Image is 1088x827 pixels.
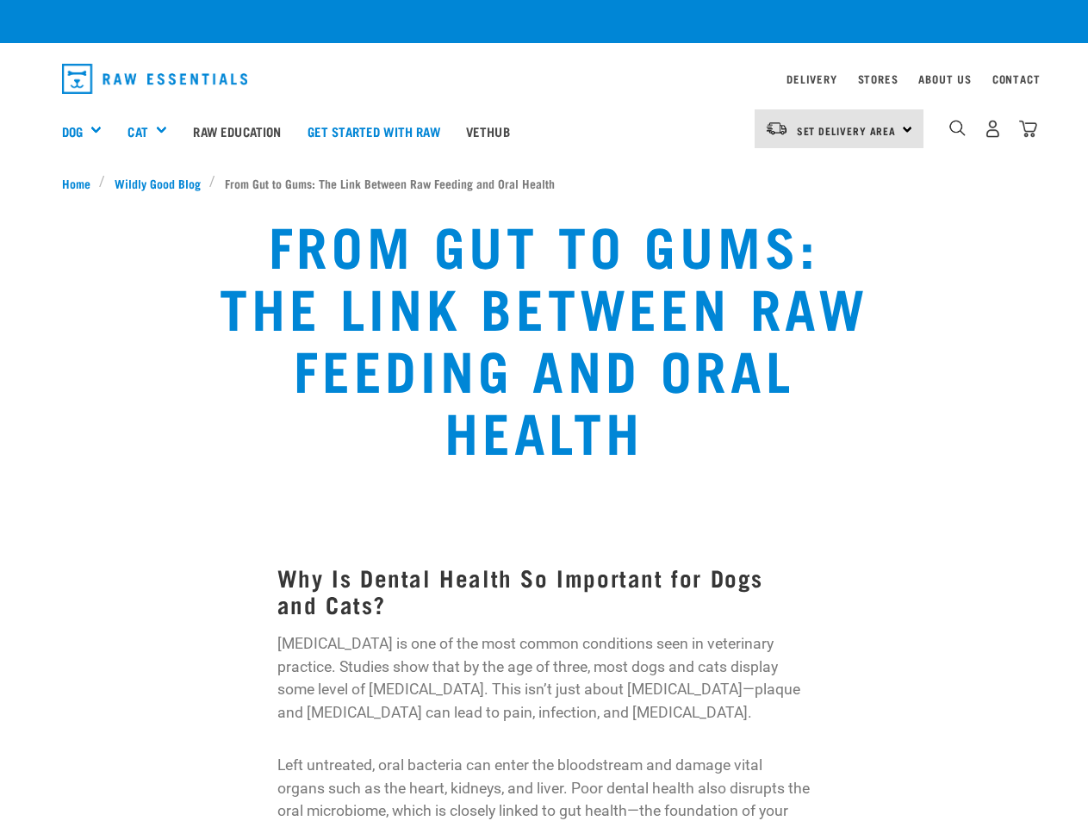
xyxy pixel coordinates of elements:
a: Wildly Good Blog [105,174,209,192]
p: [MEDICAL_DATA] is one of the most common conditions seen in veterinary practice. Studies show tha... [277,632,811,724]
a: Delivery [786,76,836,82]
a: Stores [858,76,898,82]
a: Home [62,174,100,192]
span: Home [62,174,90,192]
img: home-icon@2x.png [1019,120,1037,138]
nav: breadcrumbs [62,174,1027,192]
img: van-moving.png [765,121,788,136]
a: Get started with Raw [295,96,453,165]
a: Dog [62,121,83,141]
img: Raw Essentials Logo [62,64,248,94]
a: Vethub [453,96,523,165]
a: Cat [127,121,147,141]
a: About Us [918,76,971,82]
h3: Why Is Dental Health So Important for Dogs and Cats? [277,564,811,617]
nav: dropdown navigation [48,57,1041,101]
a: Raw Education [180,96,294,165]
h1: From Gut to Gums: The Link Between Raw Feeding and Oral Health [213,213,876,461]
img: home-icon-1@2x.png [949,120,966,136]
span: Set Delivery Area [797,127,897,134]
a: Contact [992,76,1041,82]
img: user.png [984,120,1002,138]
span: Wildly Good Blog [115,174,201,192]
